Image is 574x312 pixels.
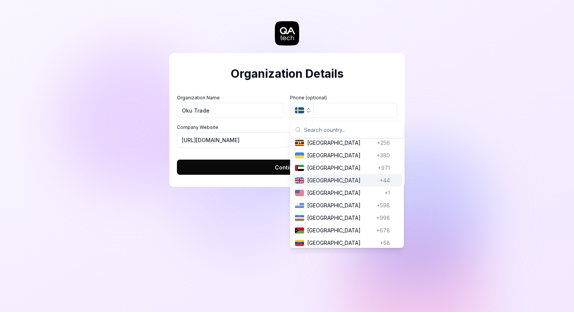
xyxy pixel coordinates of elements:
span: +58 [380,239,390,247]
label: Company Website [177,124,397,131]
span: [GEOGRAPHIC_DATA] [307,214,373,222]
span: +598 [377,201,390,209]
span: +971 [378,164,390,172]
span: Continue [275,163,300,171]
span: [GEOGRAPHIC_DATA] [307,201,374,209]
span: [GEOGRAPHIC_DATA] [307,226,373,234]
input: https:// [177,132,397,147]
span: [GEOGRAPHIC_DATA] [307,164,375,172]
span: +678 [376,226,390,234]
span: [GEOGRAPHIC_DATA] [307,189,382,197]
button: Continue [177,160,397,175]
span: +256 [377,139,390,147]
div: Suggestions [290,138,404,248]
span: +998 [376,214,390,222]
span: [GEOGRAPHIC_DATA] [307,176,377,184]
span: +1 [385,189,390,197]
h2: Organization Details [177,65,397,82]
span: [GEOGRAPHIC_DATA] [307,151,374,159]
span: +380 [377,151,390,159]
label: Phone (optional) [290,94,397,101]
span: +44 [380,176,390,184]
label: Organization Name [177,94,284,101]
span: [GEOGRAPHIC_DATA] [307,239,377,247]
span: [GEOGRAPHIC_DATA] [307,139,374,147]
input: Search country... [304,121,399,138]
